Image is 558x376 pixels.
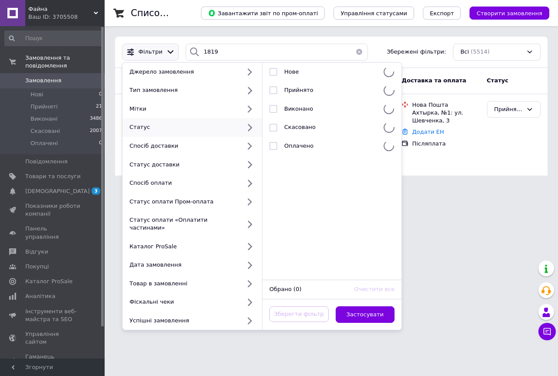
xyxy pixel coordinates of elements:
div: Прийнято [494,105,523,114]
div: Джерело замовлення [126,68,241,76]
div: Післяплата [412,140,480,148]
span: Прийняті [31,103,58,111]
span: 3486 [90,115,102,123]
span: Аналітика [25,292,55,300]
div: Статус оплати «Оплатити частинами» [126,216,241,232]
button: Чат з покупцем [538,323,556,340]
span: Покупці [25,263,49,271]
span: 0 [99,91,102,98]
div: Товар в замовленні [126,280,241,288]
span: (5514) [471,48,490,55]
input: Пошук [4,30,103,46]
span: Доставка та оплата [401,77,466,84]
div: Мітки [126,105,241,113]
span: Скасовані [31,127,60,135]
span: Оплачено [284,142,313,149]
span: Експорт [430,10,454,17]
div: Ахтырка, №1: ул. Шевченка, 3 [412,109,480,125]
span: Каталог ProSale [25,278,72,285]
span: Інструменти веб-майстра та SEO [25,308,81,323]
button: Застосувати [336,306,395,323]
button: Очистить [350,44,368,61]
span: Створити замовлення [476,10,542,17]
span: Нові [31,91,43,98]
span: 21 [96,103,102,111]
div: Ваш ID: 3705508 [28,13,105,21]
span: Повідомлення [25,158,68,166]
span: Відгуки [25,248,48,256]
span: 3 [92,187,100,195]
div: Статус [126,123,241,131]
span: Статус [487,77,509,84]
span: Нове [284,68,299,75]
div: Фіскальні чеки [126,298,241,306]
div: Тип замовлення [126,86,241,94]
button: Управління статусами [333,7,414,20]
div: Каталог ProSale [126,243,241,251]
div: Обрано (0) [266,285,351,294]
button: Експорт [423,7,461,20]
span: Прийнято [284,87,313,93]
span: Панель управління [25,225,81,241]
a: Створити замовлення [461,10,549,16]
span: Завантажити звіт по пром-оплаті [208,9,318,17]
span: Показники роботи компанії [25,202,81,218]
span: Фільтри [139,48,163,56]
input: Пошук за номером замовлення, ПІБ покупця, номером телефону, Email, номером накладної [186,44,368,61]
div: Статус доставки [126,161,241,169]
span: Управління сайтом [25,330,81,346]
div: Спосіб доставки [126,142,241,150]
span: Замовлення та повідомлення [25,54,105,70]
span: Файна [28,5,94,13]
div: Нова Пошта [412,101,480,109]
span: Товари та послуги [25,173,81,180]
div: Дата замовлення [126,261,241,269]
div: Успішні замовлення [126,317,241,325]
span: Управління статусами [340,10,407,17]
a: Додати ЕН [412,129,444,135]
button: Створити замовлення [470,7,549,20]
span: 2007 [90,127,102,135]
div: Спосіб оплати [126,179,241,187]
span: [DEMOGRAPHIC_DATA] [25,187,90,195]
span: Виконано [284,105,313,112]
span: Виконані [31,115,58,123]
span: Скасовано [284,124,316,130]
button: Завантажити звіт по пром-оплаті [201,7,325,20]
span: Замовлення [25,77,61,85]
span: Гаманець компанії [25,353,81,369]
h1: Список замовлень [131,8,219,18]
span: 0 [99,139,102,147]
span: Всі [460,48,469,56]
span: Збережені фільтри: [387,48,446,56]
span: Оплачені [31,139,58,147]
div: Статус оплати Пром-оплата [126,198,241,206]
